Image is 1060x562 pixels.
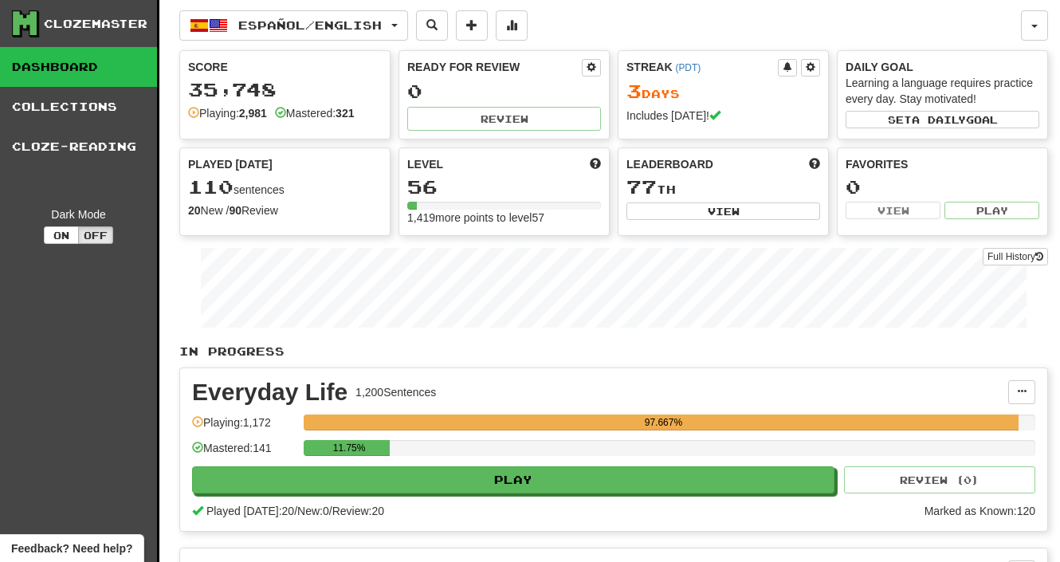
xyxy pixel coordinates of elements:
span: 3 [626,80,642,102]
div: Includes [DATE]! [626,108,820,124]
span: Open feedback widget [11,540,132,556]
div: Daily Goal [846,59,1039,75]
div: 0 [846,177,1039,197]
div: Clozemaster [44,16,147,32]
span: Review: 20 [332,505,384,517]
button: Off [78,226,113,244]
button: Play [944,202,1039,219]
div: Marked as Known: 120 [925,503,1035,519]
div: Learning a language requires practice every day. Stay motivated! [846,75,1039,107]
div: 1,200 Sentences [355,384,436,400]
span: Played [DATE]: 20 [206,505,294,517]
button: Add sentence to collection [456,10,488,41]
div: Mastered: [275,105,355,121]
span: Level [407,156,443,172]
span: / [294,505,297,517]
div: Playing: [188,105,267,121]
div: Playing: 1,172 [192,415,296,441]
p: In Progress [179,344,1048,360]
span: a daily [912,114,966,125]
div: Favorites [846,156,1039,172]
button: Play [192,466,834,493]
div: Dark Mode [12,206,145,222]
a: (PDT) [675,62,701,73]
div: Streak [626,59,778,75]
span: Played [DATE] [188,156,273,172]
strong: 321 [336,107,354,120]
span: / [329,505,332,517]
span: 110 [188,175,234,198]
div: sentences [188,177,382,198]
div: 1,419 more points to level 57 [407,210,601,226]
span: Score more points to level up [590,156,601,172]
div: th [626,177,820,198]
div: 35,748 [188,80,382,100]
button: More stats [496,10,528,41]
div: 11.75% [308,440,390,456]
span: Leaderboard [626,156,713,172]
span: Español / English [238,18,382,32]
strong: 20 [188,204,201,217]
div: Score [188,59,382,75]
button: Seta dailygoal [846,111,1039,128]
button: Review (0) [844,466,1035,493]
div: Everyday Life [192,380,347,404]
span: 77 [626,175,657,198]
button: Español/English [179,10,408,41]
button: Search sentences [416,10,448,41]
div: New / Review [188,202,382,218]
div: Mastered: 141 [192,440,296,466]
span: New: 0 [297,505,329,517]
button: View [626,202,820,220]
div: Day s [626,81,820,102]
a: Full History [983,248,1048,265]
div: Ready for Review [407,59,582,75]
div: 0 [407,81,601,101]
span: This week in points, UTC [809,156,820,172]
button: View [846,202,940,219]
div: 97.667% [308,415,1018,430]
div: 56 [407,177,601,197]
strong: 90 [229,204,241,217]
button: On [44,226,79,244]
strong: 2,981 [239,107,267,120]
button: Review [407,107,601,131]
